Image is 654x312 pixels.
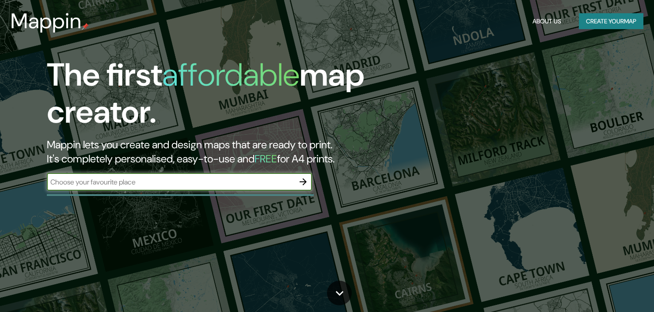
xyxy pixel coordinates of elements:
[47,56,374,138] h1: The first map creator.
[82,23,89,30] img: mappin-pin
[47,177,294,187] input: Choose your favourite place
[162,54,300,95] h1: affordable
[11,9,82,34] h3: Mappin
[529,13,565,30] button: About Us
[47,138,374,166] h2: Mappin lets you create and design maps that are ready to print. It's completely personalised, eas...
[579,13,643,30] button: Create yourmap
[255,152,277,165] h5: FREE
